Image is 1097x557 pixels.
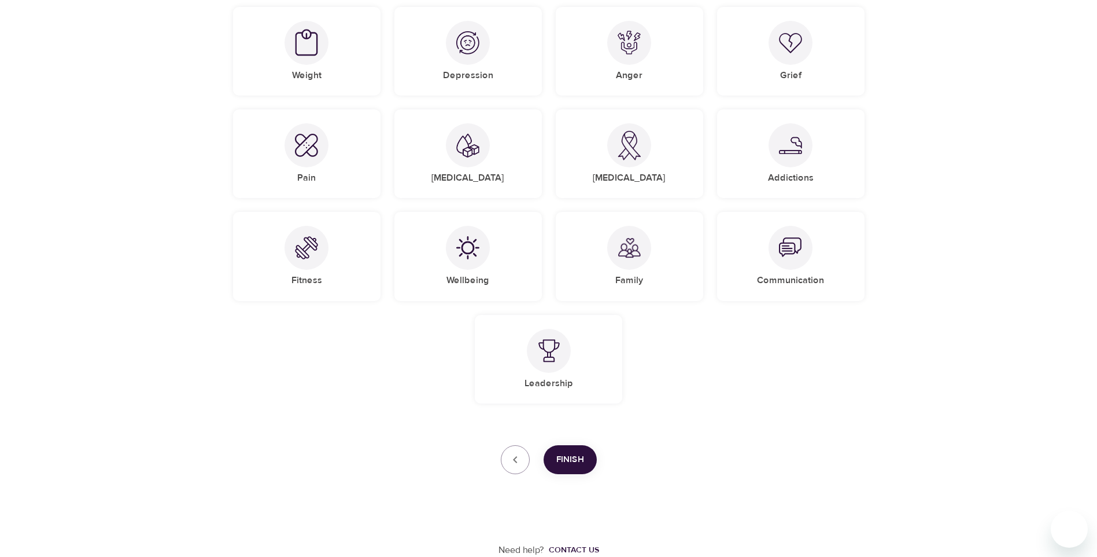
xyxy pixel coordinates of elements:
div: CommunicationCommunication [717,212,865,301]
h5: Leadership [525,378,573,390]
img: Communication [779,236,802,259]
h5: Family [615,274,643,287]
img: Fitness [295,236,318,259]
div: LeadershipLeadership [475,315,622,404]
div: DepressionDepression [394,7,542,96]
button: Finish [544,445,597,474]
div: GriefGrief [717,7,865,96]
h5: Communication [757,274,824,287]
img: Family [618,237,641,260]
h5: Anger [616,69,642,82]
img: Addictions [779,137,802,153]
img: Cancer [618,131,641,160]
img: Wellbeing [456,236,479,259]
h5: Grief [780,69,801,82]
h5: Pain [297,172,316,184]
h5: Wellbeing [446,274,489,287]
img: Grief [779,32,802,53]
h5: Depression [443,69,493,82]
h5: [MEDICAL_DATA] [593,172,666,184]
img: Anger [618,31,641,54]
img: Depression [456,31,479,54]
div: Contact us [549,544,599,556]
img: Diabetes [456,133,479,158]
img: Leadership [537,339,560,362]
div: PainPain [233,109,381,198]
a: Contact us [544,544,599,556]
span: Finish [556,452,584,467]
div: AngerAnger [556,7,703,96]
div: FitnessFitness [233,212,381,301]
iframe: Button to launch messaging window [1051,511,1088,548]
div: Diabetes[MEDICAL_DATA] [394,109,542,198]
p: Need help? [498,544,544,557]
div: WeightWeight [233,7,381,96]
h5: Weight [292,69,322,82]
h5: Addictions [768,172,814,184]
div: Cancer[MEDICAL_DATA] [556,109,703,198]
img: Weight [295,29,318,56]
div: AddictionsAddictions [717,109,865,198]
div: FamilyFamily [556,212,703,301]
img: Pain [295,134,318,157]
div: WellbeingWellbeing [394,212,542,301]
h5: Fitness [291,274,322,287]
h5: [MEDICAL_DATA] [431,172,504,184]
